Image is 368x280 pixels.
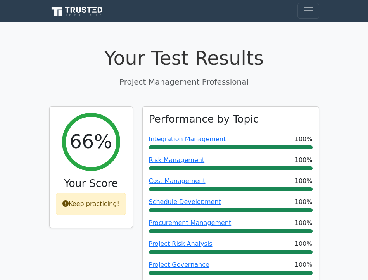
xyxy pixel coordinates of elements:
a: Project Governance [149,261,209,268]
h2: 66% [70,130,112,153]
h3: Your Score [56,177,126,190]
span: 100% [295,135,313,144]
span: 100% [295,197,313,207]
a: Cost Management [149,177,206,185]
a: Risk Management [149,156,205,164]
a: Integration Management [149,135,226,143]
a: Project Risk Analysis [149,240,213,247]
button: Toggle navigation [297,3,319,19]
span: 100% [295,260,313,270]
a: Schedule Development [149,198,221,206]
div: Keep practicing! [56,193,126,215]
h1: Your Test Results [49,47,319,70]
h3: Performance by Topic [149,113,259,125]
span: 100% [295,218,313,228]
a: Procurement Management [149,219,232,226]
span: 100% [295,156,313,165]
span: 100% [295,176,313,186]
span: 100% [295,239,313,249]
p: Project Management Professional [49,76,319,88]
